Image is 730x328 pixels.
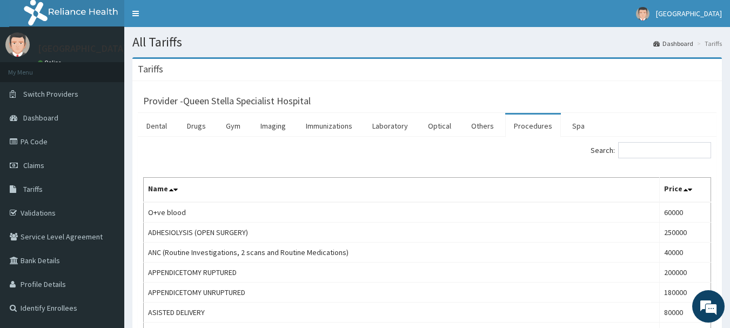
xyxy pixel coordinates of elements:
th: Price [659,178,711,203]
td: 200000 [659,263,711,283]
p: [GEOGRAPHIC_DATA] [38,44,127,53]
a: Optical [419,115,460,137]
h1: All Tariffs [132,35,722,49]
td: APPENDICETOMY UNRUPTURED [144,283,660,303]
td: ADHESIOLYSIS (OPEN SURGERY) [144,223,660,243]
a: Laboratory [364,115,417,137]
td: 250000 [659,223,711,243]
span: Dashboard [23,113,58,123]
li: Tariffs [694,39,722,48]
a: Dashboard [653,39,693,48]
span: Claims [23,160,44,170]
td: ANC (Routine Investigations, 2 scans and Routine Medications) [144,243,660,263]
span: Tariffs [23,184,43,194]
h3: Provider - Queen Stella Specialist Hospital [143,96,311,106]
label: Search: [591,142,711,158]
a: Drugs [178,115,215,137]
img: User Image [5,32,30,57]
td: APPENDICETOMY RUPTURED [144,263,660,283]
span: Switch Providers [23,89,78,99]
span: [GEOGRAPHIC_DATA] [656,9,722,18]
input: Search: [618,142,711,158]
a: Imaging [252,115,294,137]
a: Immunizations [297,115,361,137]
a: Others [463,115,503,137]
a: Spa [564,115,593,137]
a: Online [38,59,64,66]
h3: Tariffs [138,64,163,74]
img: User Image [636,7,649,21]
td: 60000 [659,202,711,223]
td: O+ve blood [144,202,660,223]
td: ASISTED DELIVERY [144,303,660,323]
td: 40000 [659,243,711,263]
td: 80000 [659,303,711,323]
a: Dental [138,115,176,137]
a: Procedures [505,115,561,137]
th: Name [144,178,660,203]
a: Gym [217,115,249,137]
td: 180000 [659,283,711,303]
